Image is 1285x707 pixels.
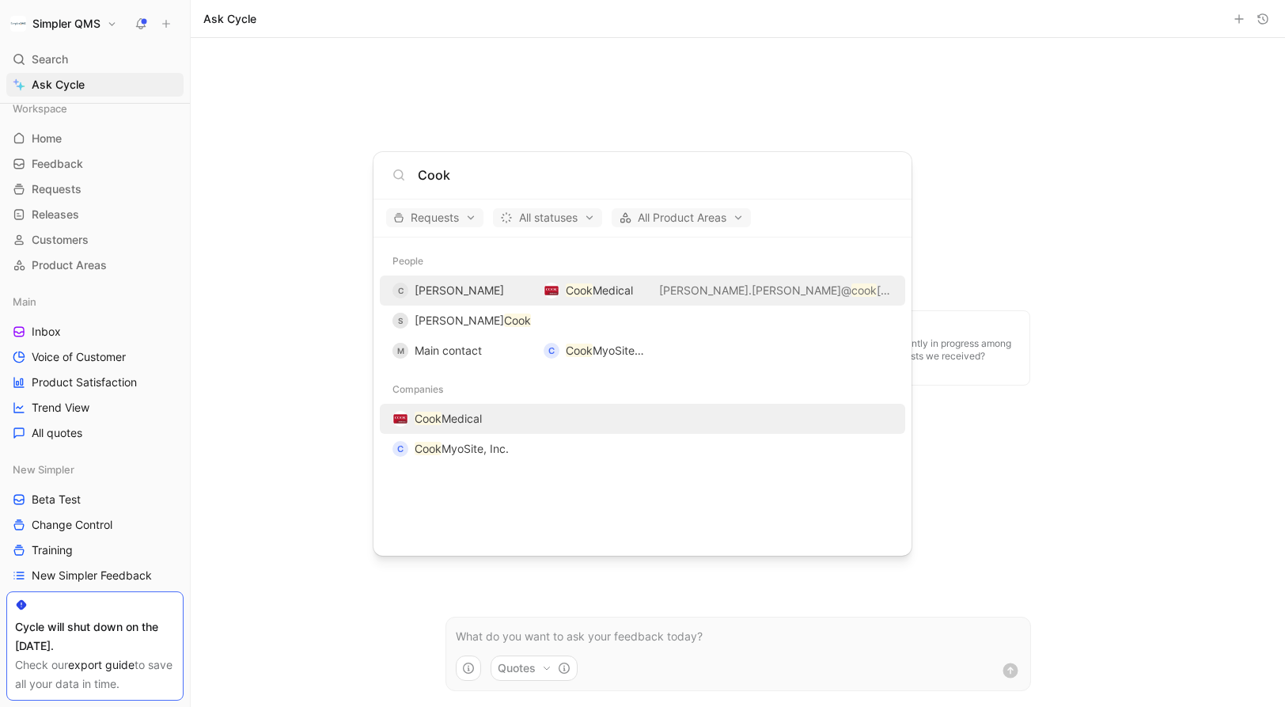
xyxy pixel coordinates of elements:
button: S[PERSON_NAME]Cook [380,306,905,336]
mark: Cook [504,314,531,327]
span: MyoSite, Inc. [593,344,660,357]
img: logo [392,411,408,427]
span: Medical [593,283,633,297]
button: CCookMyoSite, Inc. [380,434,905,464]
div: S [392,313,408,329]
img: logo [544,283,559,298]
span: [PERSON_NAME] [415,314,504,327]
mark: Cook [566,283,593,297]
button: C[PERSON_NAME]logoCookMedical[PERSON_NAME].[PERSON_NAME]@cook[DOMAIN_NAME] [380,276,905,306]
mark: Cook [415,442,442,455]
input: Type a command or search anything [418,165,893,184]
span: [PERSON_NAME].[PERSON_NAME]@ [659,283,851,297]
button: All statuses [493,208,602,227]
div: C [392,283,408,298]
mark: Cook [566,344,593,357]
mark: cook [851,283,877,297]
span: All Product Areas [619,208,744,227]
div: Companies [373,375,912,404]
button: logoCookMedical [380,404,905,434]
span: [PERSON_NAME] [415,283,504,297]
span: [DOMAIN_NAME] [877,283,966,297]
span: Requests [393,208,476,227]
mark: Cook [415,412,442,425]
button: Requests [386,208,483,227]
div: M [392,343,408,359]
button: All Product Areas [612,208,751,227]
div: People [373,247,912,276]
span: All statuses [500,208,595,227]
button: MMain contactCCookMyoSite, Inc. [380,336,905,366]
span: MyoSite, Inc. [442,442,509,455]
span: Medical [442,412,482,425]
span: Main contact [415,344,482,357]
div: C [392,441,408,457]
div: C [544,343,559,359]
